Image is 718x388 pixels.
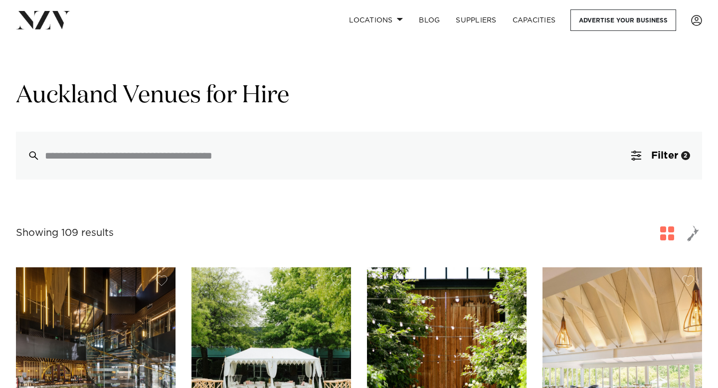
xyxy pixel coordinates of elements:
span: Filter [651,151,678,161]
div: 2 [681,151,690,160]
img: nzv-logo.png [16,11,70,29]
a: SUPPLIERS [448,9,504,31]
a: BLOG [411,9,448,31]
div: Showing 109 results [16,225,114,241]
a: Locations [341,9,411,31]
button: Filter2 [619,132,702,180]
a: Advertise your business [570,9,676,31]
h1: Auckland Venues for Hire [16,80,702,112]
a: Capacities [505,9,564,31]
